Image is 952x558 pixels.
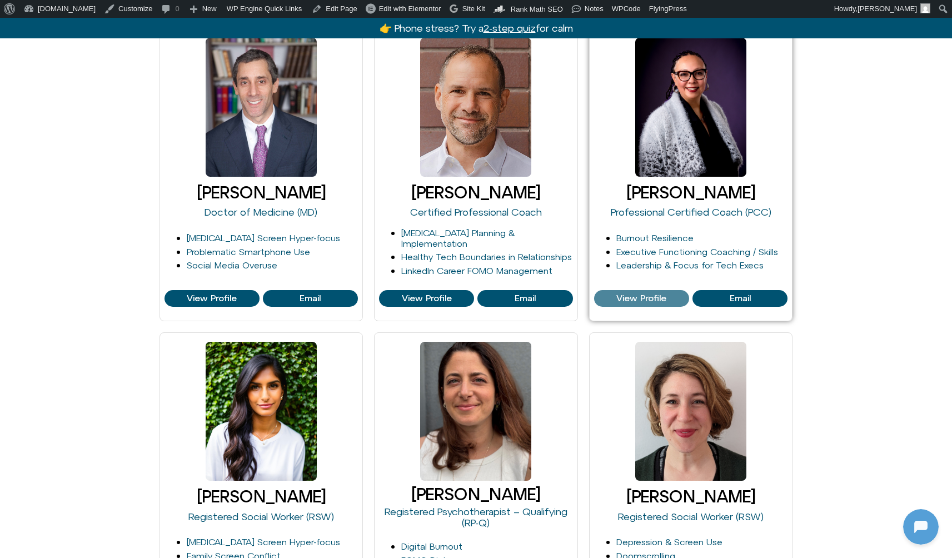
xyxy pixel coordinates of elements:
[165,290,260,307] a: View Profile of David Goldenberg
[379,183,573,202] h3: [PERSON_NAME]
[379,485,573,504] h3: [PERSON_NAME]
[692,290,787,307] a: View Profile of Faelyne Templer
[263,290,358,307] a: View Profile of David Goldenberg
[3,142,18,158] img: N5FCcHC.png
[19,358,172,369] textarea: Message Input
[187,233,340,243] a: [MEDICAL_DATA] Screen Hyper-focus
[903,509,939,545] iframe: Botpress
[401,252,572,262] a: Healthy Tech Boundaries in Relationships
[203,94,211,108] p: hi
[616,233,694,243] a: Burnout Resilience
[410,206,542,218] a: Certified Professional Coach
[484,22,536,34] u: 2-step quiz
[205,206,317,218] a: Doctor of Medicine (MD)
[477,290,572,307] a: View Profile of Eli Singer
[3,260,18,276] img: N5FCcHC.png
[187,537,340,547] a: [MEDICAL_DATA] Screen Hyper-focus
[10,6,28,23] img: N5FCcHC.png
[194,5,213,24] svg: Close Chatbot Button
[32,231,198,271] p: Got it — share your email so I can pick up where we left off or start the quiz with you.
[33,7,171,22] h2: [DOMAIN_NAME]
[380,22,573,34] a: 👉 Phone stress? Try a2-step quizfor calm
[611,206,771,218] a: Professional Certified Coach (PCC)
[515,293,536,303] span: Email
[594,487,788,506] h3: [PERSON_NAME]
[175,5,194,24] svg: Restart Conversation Button
[402,293,452,303] span: View Profile
[188,511,334,522] a: Registered Social Worker (RSW)
[401,266,552,276] a: LinkedIn Career FOMO Management
[401,541,462,551] a: Digital Burnout
[165,487,358,506] h3: [PERSON_NAME]
[379,290,474,307] a: View Profile of Eli Singer
[462,4,485,13] span: Site Kit
[300,293,321,303] span: Email
[3,201,18,217] img: N5FCcHC.png
[190,355,208,372] svg: Voice Input Button
[616,247,778,257] a: Executive Functioning Coaching / Skills
[187,247,310,257] a: Problematic Smartphone Use
[730,293,751,303] span: Email
[616,293,666,303] span: View Profile
[401,228,515,248] a: [MEDICAL_DATA] Planning & Implementation
[32,290,198,330] p: I notice you stepped away — that’s totally okay. Come back when you’re ready, I’m here to help.
[385,506,567,529] a: Registered Psychotherapist – Qualifying (RP-Q)
[616,260,764,270] a: Leadership & Focus for Tech Execs
[3,319,18,335] img: N5FCcHC.png
[187,293,237,303] span: View Profile
[594,290,689,307] a: View Profile of Faelyne Templer
[32,172,198,212] p: Got it — share your email so I can pick up where we left off or start the quiz with you.
[594,183,788,202] h3: [PERSON_NAME]
[618,511,764,522] a: Registered Social Worker (RSW)
[3,3,220,26] button: Expand Header Button
[32,127,198,153] p: Hey — I’m [DOMAIN_NAME], your balance coach. Thanks for being here.
[97,67,126,80] p: [DATE]
[616,537,722,547] a: Depression & Screen Use
[165,183,358,202] h3: [PERSON_NAME]
[187,260,277,270] a: Social Media Overuse
[858,4,917,13] span: [PERSON_NAME]
[379,4,441,13] span: Edit with Elementor
[511,5,563,13] span: Rank Math SEO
